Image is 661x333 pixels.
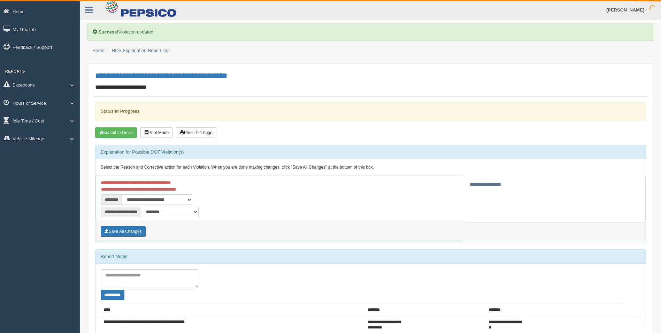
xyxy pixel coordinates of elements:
button: Print Mode [140,127,172,138]
button: Save [101,226,146,237]
a: Home [92,48,105,53]
button: Print This Page [176,127,216,138]
a: HOS Explanation Report List [112,48,170,53]
button: Change Filter Options [101,290,124,300]
b: Success! [99,29,118,35]
div: Violation updated. [87,23,654,41]
div: Explanation for Possible DOT Violation(s) [95,145,646,159]
div: Select the Reason and Corrective action for each Violation. When you are done making changes, cli... [95,159,646,176]
button: Submit To Driver [95,127,137,138]
div: Status: [95,102,646,120]
strong: In Progress [115,109,140,114]
div: Report Notes [95,250,646,264]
